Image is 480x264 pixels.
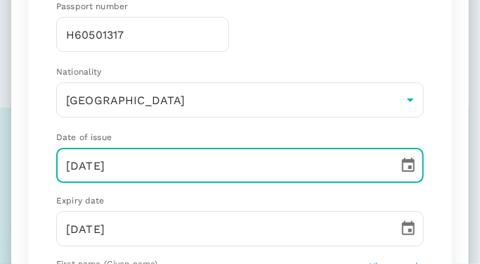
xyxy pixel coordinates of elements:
button: Choose date, selected date is Jun 1, 2024 [394,151,422,180]
div: [GEOGRAPHIC_DATA] [56,82,424,118]
input: DD/MM/YYYY [56,211,389,246]
div: Nationality [56,65,424,80]
div: Expiry date [56,194,424,208]
button: Choose date, selected date is Jun 9, 2029 [394,215,422,243]
div: Date of issue [56,131,424,145]
input: DD/MM/YYYY [56,148,389,183]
